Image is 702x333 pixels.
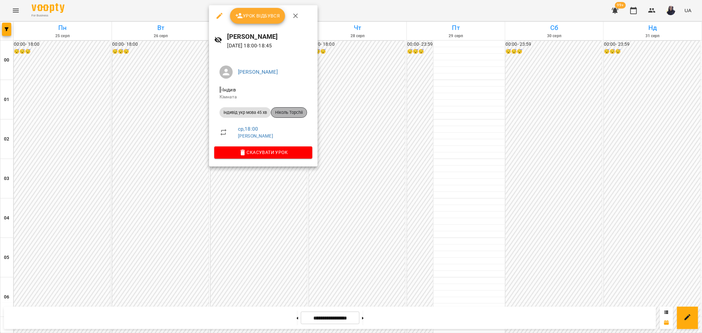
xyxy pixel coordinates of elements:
button: Урок відбувся [230,8,285,24]
a: ср , 18:00 [238,126,258,132]
button: Скасувати Урок [214,146,312,158]
p: [DATE] 18:00 - 18:45 [227,42,312,50]
span: індивід укр мова 45 хв [220,110,271,115]
span: Скасувати Урок [220,148,307,156]
h6: [PERSON_NAME] [227,32,312,42]
span: Ніколь Topchii [271,110,307,115]
p: Кімната [220,94,307,100]
span: - Індив [220,87,237,93]
span: Урок відбувся [235,12,280,20]
a: [PERSON_NAME] [238,133,273,139]
a: [PERSON_NAME] [238,69,278,75]
div: Ніколь Topchii [271,107,307,118]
